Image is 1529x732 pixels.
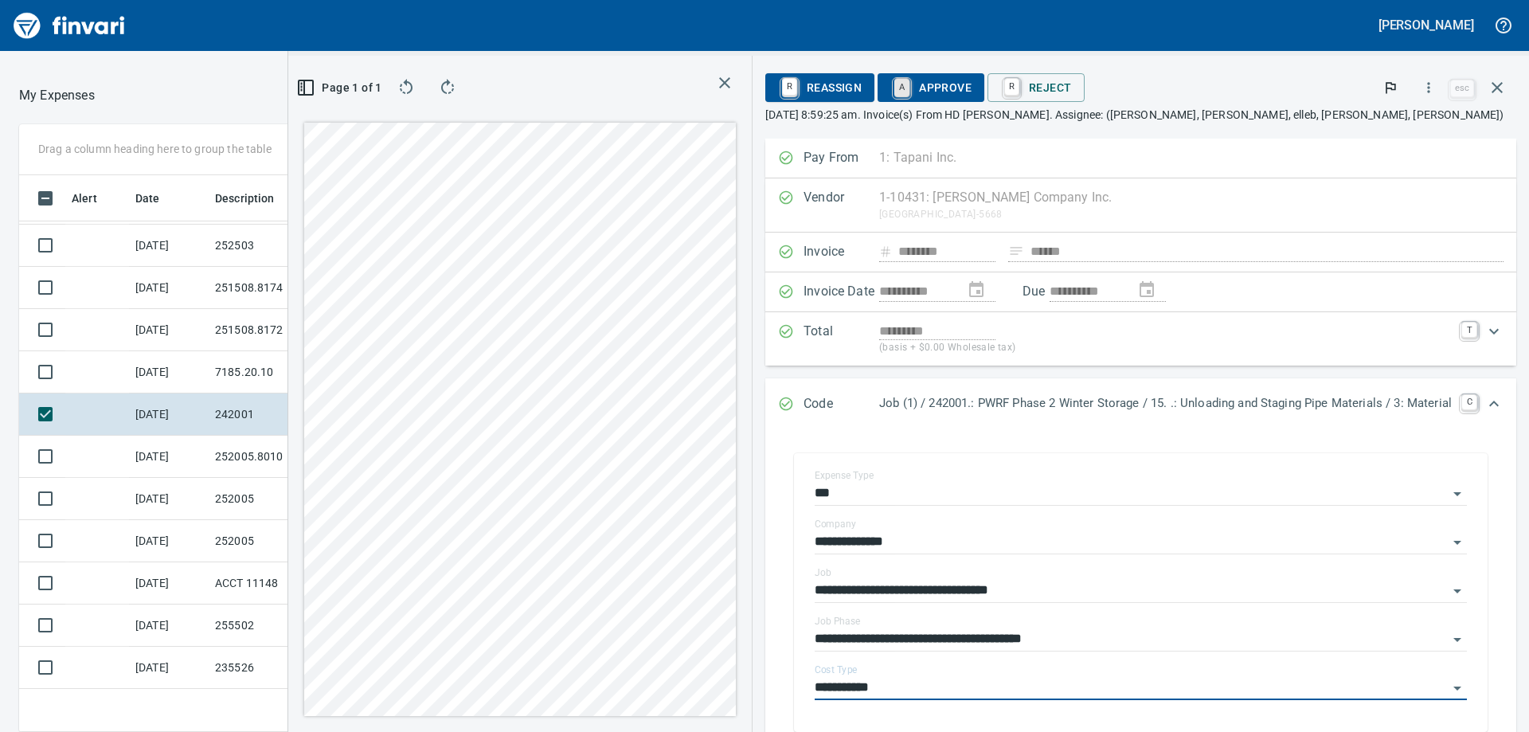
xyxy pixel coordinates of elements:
[987,73,1084,102] button: RReject
[815,471,874,480] label: Expense Type
[815,665,858,675] label: Cost Type
[1004,78,1019,96] a: R
[765,107,1516,123] p: [DATE] 8:59:25 am. Invoice(s) From HD [PERSON_NAME]. Assignee: ([PERSON_NAME], [PERSON_NAME], ell...
[129,520,209,562] td: [DATE]
[778,74,862,101] span: Reassign
[1411,70,1446,105] button: More
[1446,628,1468,651] button: Open
[19,86,95,105] nav: breadcrumb
[209,393,352,436] td: 242001
[129,351,209,393] td: [DATE]
[815,617,860,626] label: Job Phase
[765,73,874,102] button: RReassign
[1461,322,1477,338] a: T
[215,189,295,208] span: Description
[1446,580,1468,602] button: Open
[879,340,1452,356] p: (basis + $0.00 Wholesale tax)
[129,225,209,267] td: [DATE]
[129,562,209,605] td: [DATE]
[72,189,118,208] span: Alert
[72,189,97,208] span: Alert
[1461,394,1477,410] a: C
[1373,70,1408,105] button: Flag
[209,647,352,689] td: 235526
[782,78,797,96] a: R
[129,647,209,689] td: [DATE]
[209,436,352,478] td: 252005.8010
[209,225,352,267] td: 252503
[10,6,129,45] img: Finvari
[129,267,209,309] td: [DATE]
[129,605,209,647] td: [DATE]
[804,322,879,356] p: Total
[209,351,352,393] td: 7185.20.10
[879,394,1452,413] p: Job (1) / 242001.: PWRF Phase 2 Winter Storage / 15. .: Unloading and Staging Pipe Materials / 3:...
[129,393,209,436] td: [DATE]
[1375,13,1478,37] button: [PERSON_NAME]
[1446,531,1468,554] button: Open
[890,74,972,101] span: Approve
[878,73,984,102] button: AApprove
[301,73,380,102] button: Page 1 of 1
[135,189,160,208] span: Date
[209,605,352,647] td: 255502
[1378,17,1474,33] h5: [PERSON_NAME]
[307,78,373,98] span: Page 1 of 1
[815,568,831,577] label: Job
[19,86,95,105] p: My Expenses
[1450,80,1474,97] a: esc
[129,436,209,478] td: [DATE]
[129,478,209,520] td: [DATE]
[209,478,352,520] td: 252005
[765,378,1516,431] div: Expand
[765,312,1516,366] div: Expand
[815,519,856,529] label: Company
[215,189,275,208] span: Description
[209,520,352,562] td: 252005
[209,562,352,605] td: ACCT 11148
[209,309,352,351] td: 251508.8172
[1446,483,1468,505] button: Open
[38,141,272,157] p: Drag a column heading here to group the table
[894,79,909,96] a: A
[129,309,209,351] td: [DATE]
[1446,677,1468,699] button: Open
[135,189,181,208] span: Date
[1446,69,1516,107] span: Close invoice
[209,267,352,309] td: 251508.8174
[804,394,879,415] p: Code
[1000,74,1071,101] span: Reject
